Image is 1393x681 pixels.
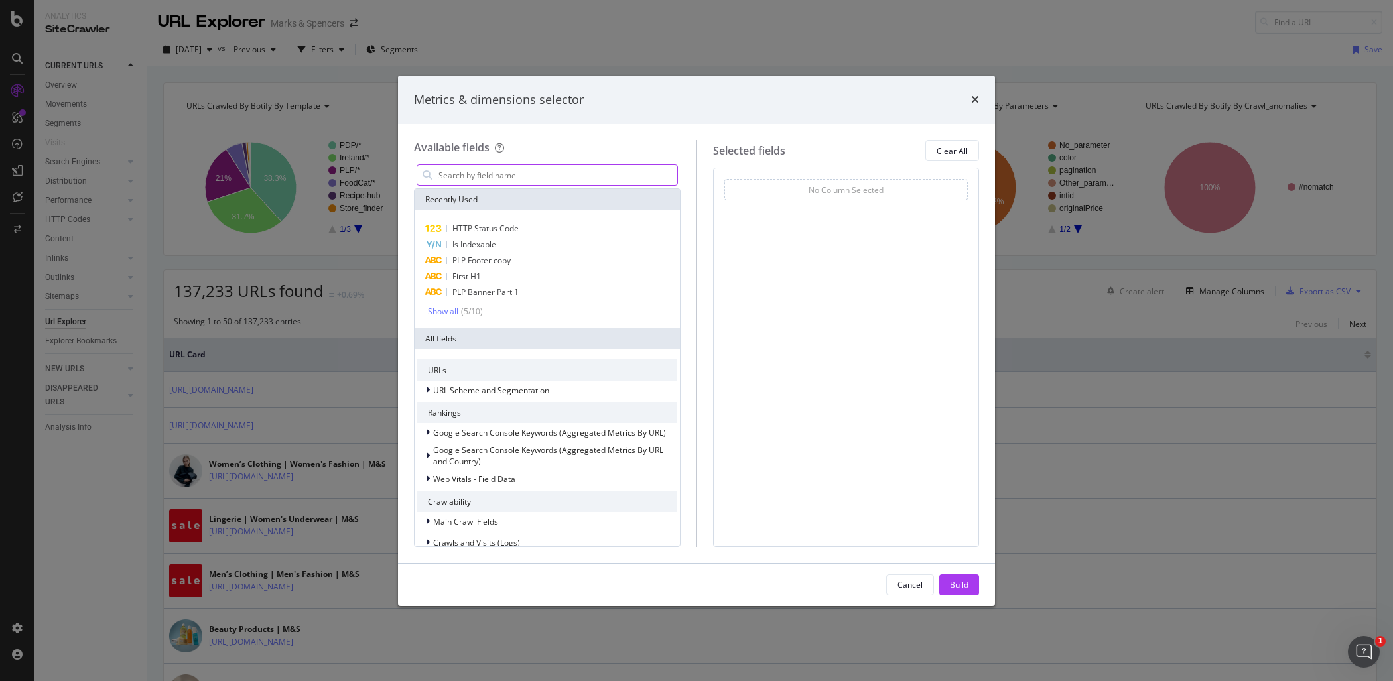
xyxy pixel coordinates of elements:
div: Build [950,579,968,590]
div: All fields [415,328,680,349]
div: URLs [417,359,677,381]
div: Crawlability [417,491,677,512]
div: times [971,92,979,109]
div: Clear All [937,145,968,156]
div: No Column Selected [809,184,884,196]
div: modal [398,76,995,606]
span: PLP Footer copy [452,255,511,266]
button: Cancel [886,574,934,595]
span: Google Search Console Keywords (Aggregated Metrics By URL) [433,427,666,438]
span: Is Indexable [452,239,496,250]
span: Web Vitals - Field Data [433,473,515,485]
div: Rankings [417,402,677,423]
span: Google Search Console Keywords (Aggregated Metrics By URL and Country) [433,444,663,467]
span: Main Crawl Fields [433,516,498,527]
iframe: Intercom live chat [1348,636,1380,668]
div: Recently Used [415,189,680,210]
span: First H1 [452,271,481,282]
div: ( 5 / 10 ) [458,306,483,317]
div: Selected fields [713,143,785,158]
div: Cancel [897,579,923,590]
span: URL Scheme and Segmentation [433,385,549,396]
div: Available fields [414,140,490,155]
span: 1 [1375,636,1386,647]
span: Crawls and Visits (Logs) [433,537,520,548]
div: Show all [428,307,458,316]
span: PLP Banner Part 1 [452,286,519,298]
span: HTTP Status Code [452,223,519,234]
button: Build [939,574,979,595]
div: Metrics & dimensions selector [414,92,584,109]
button: Clear All [925,140,979,161]
input: Search by field name [437,165,677,185]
